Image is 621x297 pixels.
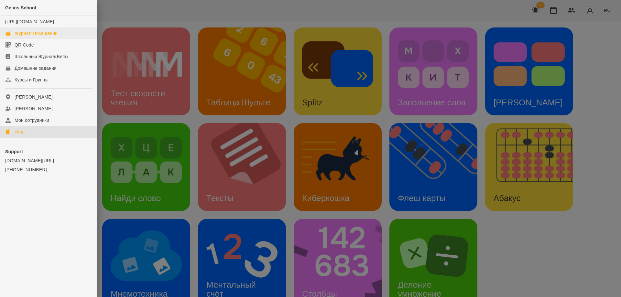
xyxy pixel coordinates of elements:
[5,148,92,155] p: Support
[15,77,49,83] div: Курсы и Группы
[15,105,53,112] div: [PERSON_NAME]
[15,117,49,123] div: Мои сотрудники
[5,5,36,10] span: Gelios School
[5,157,92,164] a: [DOMAIN_NAME][URL]
[15,65,57,71] div: Домашние задания
[15,129,26,135] div: Игры
[15,42,34,48] div: QR Code
[15,30,58,37] div: Журнал Посещений
[5,19,54,24] a: [URL][DOMAIN_NAME]
[15,53,68,60] div: Школьный Журнал(Beta)
[5,166,92,173] a: [PHONE_NUMBER]
[15,94,53,100] div: [PERSON_NAME]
